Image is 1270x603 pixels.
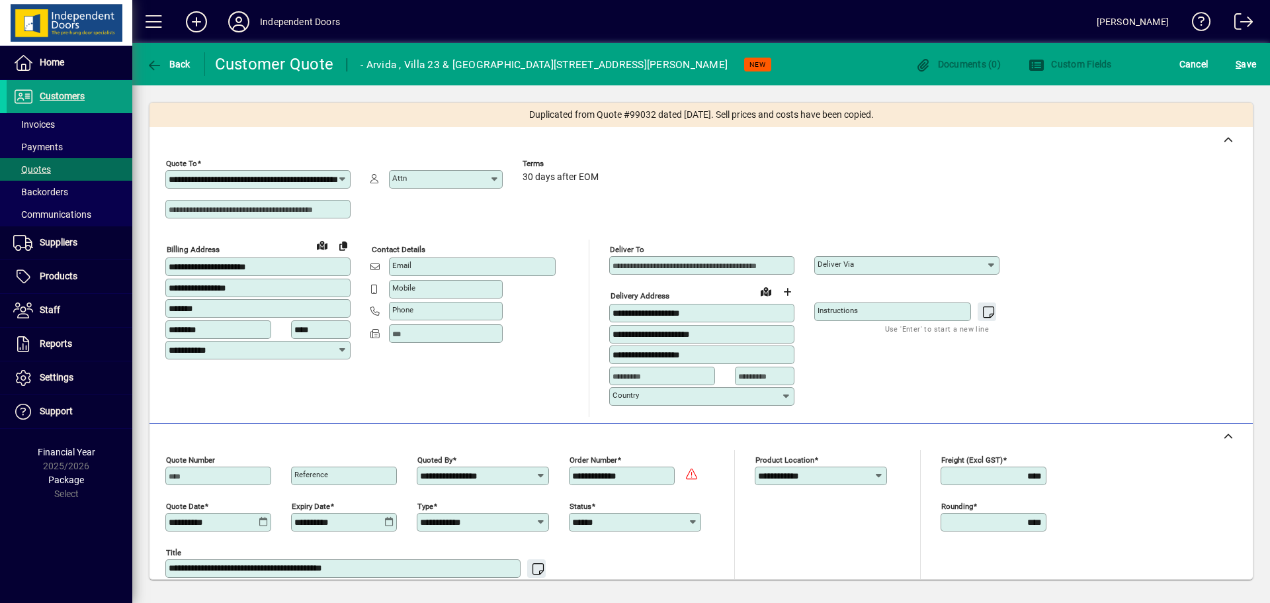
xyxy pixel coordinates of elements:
span: Terms [523,160,602,168]
mat-label: Product location [755,455,814,464]
mat-label: Freight (excl GST) [941,455,1003,464]
mat-label: Country [613,391,639,400]
a: Invoices [7,113,132,136]
span: Support [40,406,73,416]
div: Independent Doors [260,11,340,32]
button: Cancel [1176,52,1212,76]
button: Documents (0) [911,52,1004,76]
button: Save [1232,52,1259,76]
mat-label: Quote date [166,501,204,510]
button: Custom Fields [1025,52,1115,76]
span: Backorders [13,187,68,197]
mat-label: Attn [392,173,407,183]
div: [PERSON_NAME] [1097,11,1169,32]
mat-label: Deliver via [818,259,854,269]
a: Support [7,395,132,428]
a: Home [7,46,132,79]
span: Back [146,59,190,70]
mat-label: Quoted by [417,455,452,464]
button: Choose address [777,281,798,302]
mat-label: Type [417,501,433,510]
span: ave [1236,54,1256,75]
button: Back [143,52,194,76]
a: Communications [7,203,132,226]
span: Cancel [1179,54,1208,75]
span: Documents (0) [915,59,1001,70]
a: Reports [7,328,132,361]
a: Logout [1224,3,1253,46]
mat-label: Title [166,547,181,557]
mat-label: Reference [294,470,328,479]
app-page-header-button: Back [132,52,205,76]
span: Custom Fields [1029,59,1112,70]
span: Suppliers [40,237,77,248]
span: Duplicated from Quote #99032 dated [DATE]. Sell prices and costs have been copied. [529,108,874,122]
button: Add [175,10,218,34]
mat-label: Instructions [818,306,858,315]
mat-label: Email [392,261,411,270]
mat-label: Order number [570,455,617,464]
mat-label: Quote number [166,455,215,464]
a: Knowledge Base [1182,3,1211,46]
a: Backorders [7,181,132,203]
span: Invoices [13,119,55,130]
div: - Arvida , Villa 23 & [GEOGRAPHIC_DATA][STREET_ADDRESS][PERSON_NAME] [360,54,728,75]
span: Home [40,57,64,68]
mat-label: Mobile [392,283,415,293]
a: View on map [755,281,777,302]
button: Profile [218,10,260,34]
span: Products [40,271,77,281]
a: View on map [312,234,333,255]
span: Financial Year [38,447,95,457]
mat-label: Expiry date [292,501,330,510]
a: Suppliers [7,226,132,259]
span: 30 days after EOM [523,172,599,183]
span: Package [48,475,84,485]
span: Reports [40,338,72,349]
span: Customers [40,91,85,101]
a: Settings [7,361,132,394]
a: Quotes [7,158,132,181]
span: Quotes [13,164,51,175]
a: Staff [7,294,132,327]
span: Settings [40,372,73,383]
mat-hint: Use 'Enter' to start a new line [885,321,989,336]
mat-label: Phone [392,305,413,314]
div: Customer Quote [215,54,334,75]
mat-label: Status [570,501,591,510]
a: Payments [7,136,132,158]
span: Payments [13,142,63,152]
a: Products [7,260,132,293]
button: Copy to Delivery address [333,235,354,256]
mat-label: Deliver To [610,245,644,254]
span: NEW [749,60,766,69]
mat-label: Quote To [166,159,197,168]
mat-label: Rounding [941,501,973,510]
span: Communications [13,209,91,220]
span: S [1236,59,1241,70]
span: Staff [40,304,60,315]
mat-hint: Use 'Enter' to start a new line [435,578,538,593]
